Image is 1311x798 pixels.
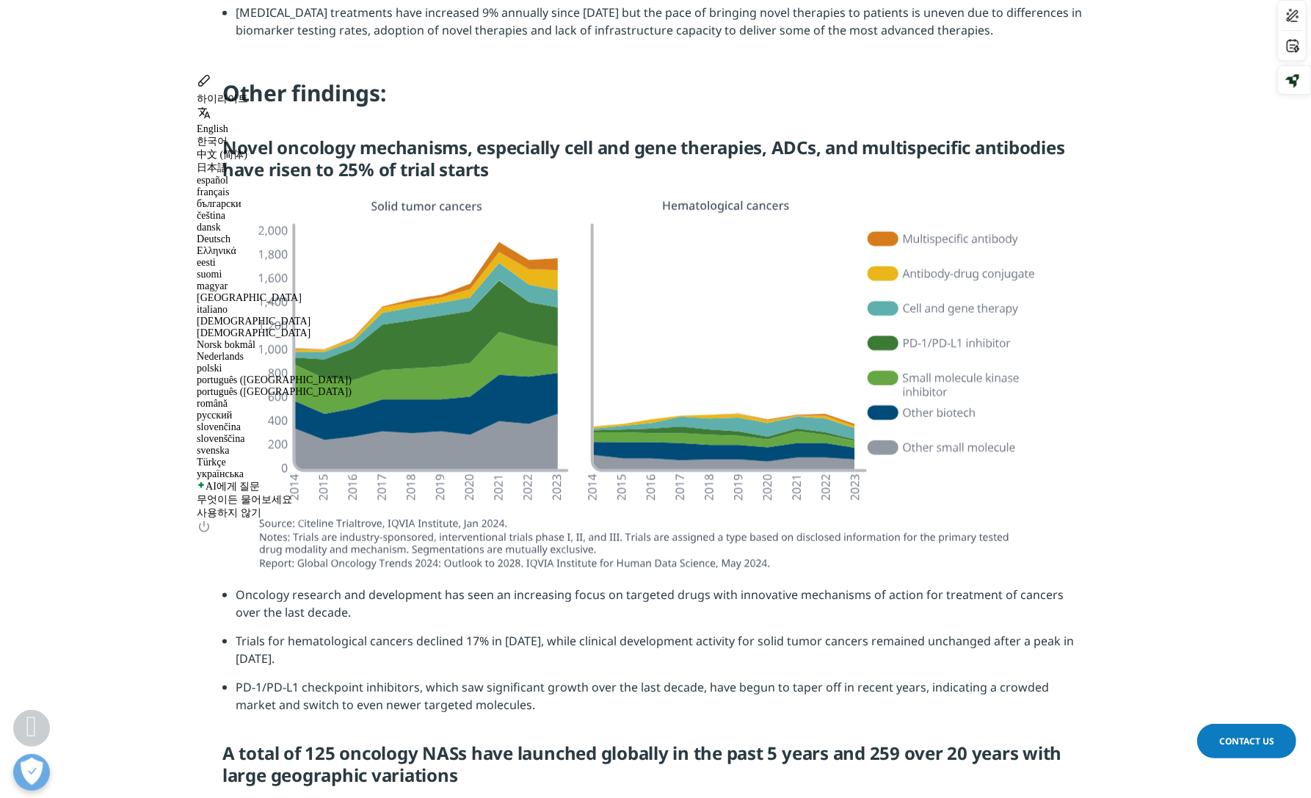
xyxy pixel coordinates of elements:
[197,198,352,210] div: български
[236,4,1089,50] li: [MEDICAL_DATA] treatments have increased 9% annually since [DATE] but the pace of bringing novel ...
[197,445,352,457] div: svenska
[197,386,352,398] div: português ([GEOGRAPHIC_DATA])
[197,421,352,433] div: slovenčina
[197,257,352,269] div: eesti
[197,363,352,374] div: polski
[197,457,352,468] div: Türkçe
[236,586,1089,632] li: Oncology research and development has seen an increasing focus on targeted drugs with innovative ...
[197,374,352,386] div: português ([GEOGRAPHIC_DATA])
[197,280,352,292] div: magyar
[197,410,352,421] div: русский
[222,742,1089,797] h5: A total of 125 oncology NASs have launched globally in the past 5 years and 259 over 20 years wit...
[197,245,352,257] div: Ελληνικά
[197,398,352,410] div: română
[1197,724,1296,758] a: Contact Us
[236,678,1089,725] li: PD-1/PD-L1 checkpoint inhibitors, which saw significant growth over the last decade, have begun t...
[197,292,352,304] div: [GEOGRAPHIC_DATA]
[13,754,50,791] button: 개방형 기본 설정
[197,175,352,186] div: español
[197,327,352,339] div: [DEMOGRAPHIC_DATA]
[197,339,352,351] div: Norsk bokmål
[197,186,352,198] div: français
[197,123,352,135] div: English
[197,210,352,222] div: čeština
[197,148,352,162] div: 中文 (简体)
[197,316,352,327] div: [DEMOGRAPHIC_DATA]
[197,135,352,148] div: 한국어
[197,233,352,245] div: Deutsch
[222,79,1089,119] h4: Other findings:
[197,93,352,106] div: 하이라이트
[197,493,352,507] div: 무엇이든 물어보세요
[197,162,352,175] div: 日本語
[236,632,1089,678] li: Trials for hematological cancers declined 17% in [DATE], while clinical development activity for ...
[197,222,352,233] div: dansk
[197,351,352,363] div: Nederlands
[197,507,352,520] div: 사용하지 않기
[197,433,352,445] div: slovenščina
[1219,735,1274,747] span: Contact Us
[222,137,1089,192] h5: Novel oncology mechanisms, especially cell and gene therapies, ADCs, and multispecific antibodies...
[197,304,352,316] div: italiano
[197,269,352,280] div: suomi
[197,480,352,493] div: AI에게 질문
[197,468,352,480] div: українська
